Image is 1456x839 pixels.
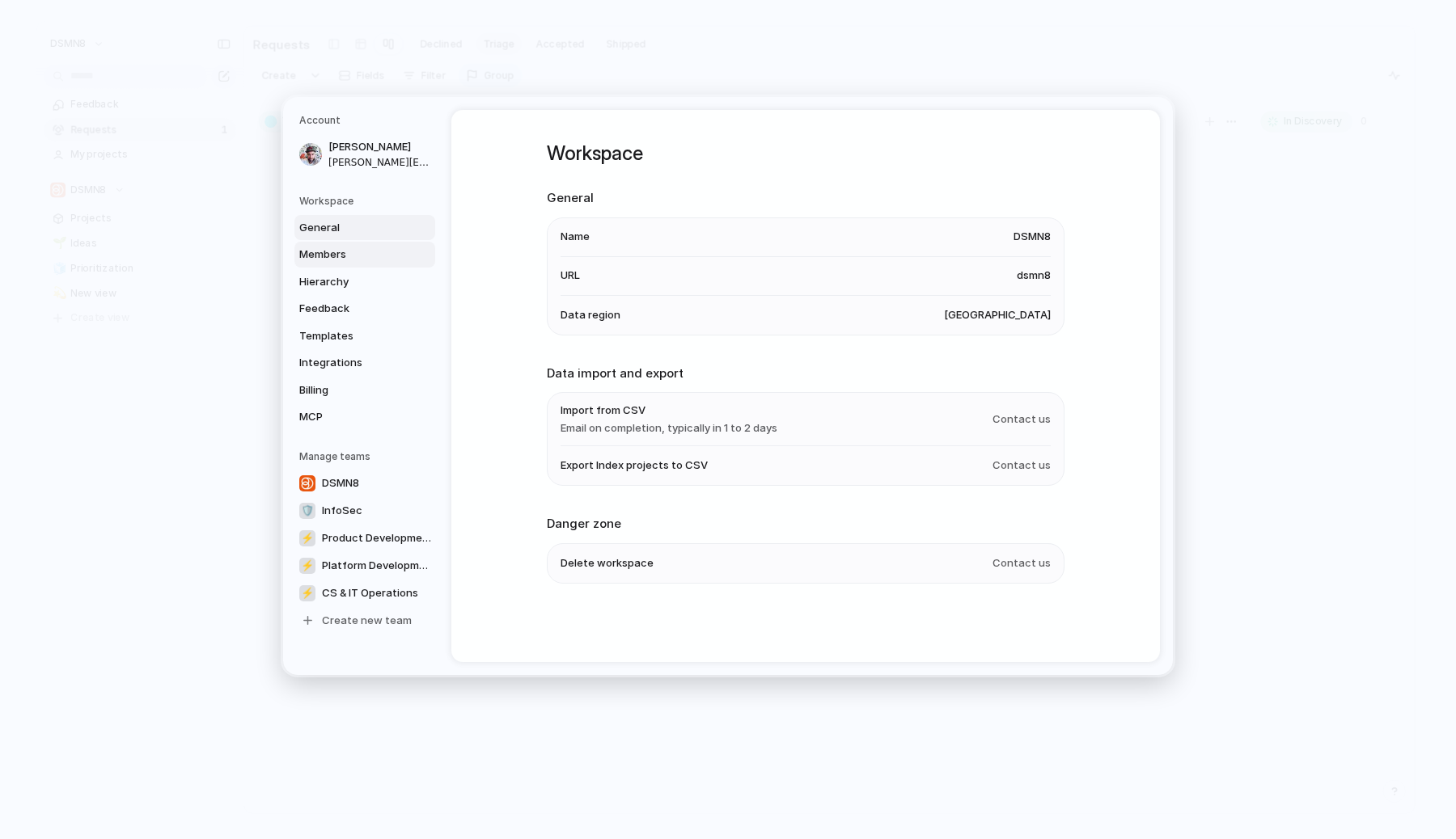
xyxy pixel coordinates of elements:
[299,529,315,546] div: ⚡
[299,247,403,263] span: Members
[299,355,403,371] span: Integrations
[561,403,777,419] span: Import from CSV
[561,555,654,571] span: Delete workspace
[294,214,435,240] a: General
[294,552,437,578] a: ⚡Platform Development
[299,584,315,601] div: ⚡
[547,139,1064,168] h1: Workspace
[294,242,435,268] a: Members
[993,555,1051,571] span: Contact us
[993,411,1051,428] span: Contact us
[299,502,315,518] div: 🛡
[299,449,435,463] h5: Manage teams
[322,530,432,546] span: Product Development
[299,301,403,317] span: Feedback
[299,113,435,128] h5: Account
[294,404,435,430] a: MCP
[294,607,437,633] a: Create new team
[547,189,1064,208] h2: General
[294,525,437,550] a: ⚡Product Development
[322,475,359,491] span: DSMN8
[328,154,432,169] span: [PERSON_NAME][EMAIL_ADDRESS][PERSON_NAME][DOMAIN_NAME]
[561,419,777,436] span: Email on completion, typically in 1 to 2 days
[294,377,435,403] a: Billing
[299,409,403,425] span: MCP
[561,268,580,284] span: URL
[561,457,708,474] span: Export Index projects to CSV
[547,515,1064,533] h2: Danger zone
[322,503,362,519] span: InfoSec
[299,273,403,289] span: Hierarchy
[294,470,437,495] a: DSMN8
[322,558,432,574] span: Platform Development
[299,327,403,344] span: Templates
[294,323,435,348] a: Templates
[561,229,590,245] span: Name
[322,613,412,629] span: Create new team
[1014,229,1051,245] span: DSMN8
[299,193,435,208] h5: Workspace
[294,268,435,294] a: Hierarchy
[294,296,435,322] a: Feedback
[294,580,437,605] a: ⚡CS & IT Operations
[294,497,437,523] a: 🛡InfoSec
[993,457,1051,474] span: Contact us
[294,350,435,376] a: Integrations
[294,134,435,175] a: [PERSON_NAME][PERSON_NAME][EMAIL_ADDRESS][PERSON_NAME][DOMAIN_NAME]
[944,307,1051,323] span: [GEOGRAPHIC_DATA]
[299,557,315,573] div: ⚡
[1017,268,1051,284] span: dsmn8
[299,219,403,235] span: General
[322,585,418,601] span: CS & IT Operations
[299,382,403,398] span: Billing
[561,307,620,323] span: Data region
[328,139,432,155] span: [PERSON_NAME]
[547,364,1064,382] h2: Data import and export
